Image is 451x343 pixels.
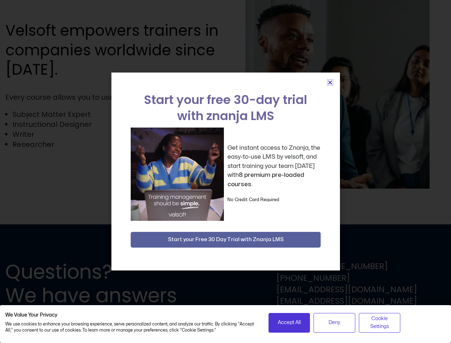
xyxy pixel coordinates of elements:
p: We use cookies to enhance your browsing experience, serve personalized content, and analyze our t... [5,321,258,333]
button: Deny all cookies [314,313,355,333]
h2: We Value Your Privacy [5,312,258,318]
img: a woman sitting at her laptop dancing [131,128,224,221]
span: Deny [329,319,340,327]
span: Cookie Settings [364,315,396,331]
a: Close [327,80,333,85]
strong: 8 premium pre-loaded courses [227,172,304,187]
button: Start your Free 30 Day Trial with Znanja LMS [131,232,321,248]
h2: Start your free 30-day trial with znanja LMS [131,92,321,124]
button: Adjust cookie preferences [359,313,401,333]
span: Accept All [278,319,301,327]
button: Accept all cookies [269,313,310,333]
strong: No Credit Card Required [227,198,279,202]
span: Start your Free 30 Day Trial with Znanja LMS [168,235,284,244]
p: Get instant access to Znanja, the easy-to-use LMS by velsoft, and start training your team [DATE]... [227,143,321,189]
